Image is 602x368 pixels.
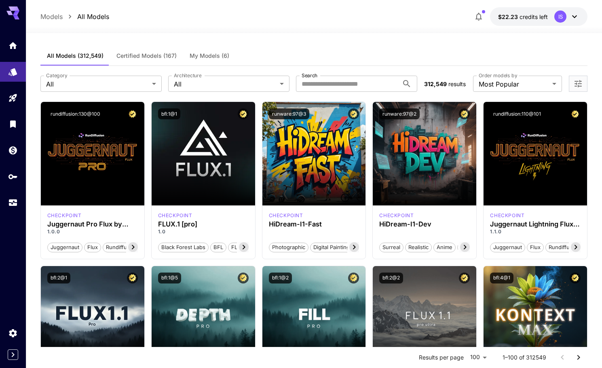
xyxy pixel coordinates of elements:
button: $22.23029IS [490,7,587,26]
p: 1.0.0 [47,228,138,235]
button: juggernaut [47,242,82,252]
p: checkpoint [379,212,414,219]
button: Certified Model – Vetted for best performance and includes a commercial license. [348,108,359,119]
span: FLUX.1 [pro] [228,243,265,252]
p: Results per page [419,353,464,362]
span: All [174,79,277,89]
div: Library [8,119,18,129]
button: bfl:2@1 [47,273,70,283]
button: bfl:2@2 [379,273,403,283]
h3: HiDream-I1-Dev [379,220,470,228]
button: juggernaut [490,242,525,252]
span: $22.23 [498,13,520,20]
span: All Models (312,549) [47,52,104,59]
p: checkpoint [158,212,192,219]
button: rundiffusion:110@101 [490,108,544,119]
div: HiDream Dev [379,212,414,219]
p: 1.1.0 [490,228,581,235]
button: bfl:1@1 [158,108,180,119]
p: 1–100 of 312549 [503,353,546,362]
p: checkpoint [47,212,82,219]
h3: Juggernaut Pro Flux by RunDiffusion [47,220,138,228]
h3: HiDream-I1-Fast [269,220,359,228]
button: Anime [433,242,456,252]
span: Most Popular [479,79,549,89]
label: Category [46,72,68,79]
button: Certified Model – Vetted for best performance and includes a commercial license. [238,273,249,283]
button: bfl:1@2 [269,273,292,283]
span: My Models (6) [190,52,229,59]
button: runware:97@3 [269,108,309,119]
span: rundiffusion [546,243,583,252]
button: Surreal [379,242,403,252]
span: flux [527,243,543,252]
span: juggernaut [490,243,525,252]
button: Certified Model – Vetted for best performance and includes a commercial license. [459,273,470,283]
span: BFL [211,243,226,252]
button: Realistic [405,242,432,252]
label: Architecture [174,72,201,79]
span: Photographic [269,243,308,252]
p: checkpoint [490,212,524,219]
button: Black Forest Labs [158,242,209,252]
button: BFL [210,242,226,252]
div: $22.23029 [498,13,548,21]
button: Certified Model – Vetted for best performance and includes a commercial license. [459,108,470,119]
button: FLUX.1 [pro] [228,242,266,252]
button: bfl:1@5 [158,273,181,283]
button: Open more filters [573,79,583,89]
span: flux [84,243,101,252]
a: Models [40,12,63,21]
button: Certified Model – Vetted for best performance and includes a commercial license. [570,108,581,119]
span: Realistic [406,243,431,252]
div: Juggernaut Lightning Flux by RunDiffusion [490,220,581,228]
button: rundiffusion:130@100 [47,108,104,119]
button: rundiffusion [103,242,141,252]
span: All [46,79,149,89]
button: Expand sidebar [8,349,18,360]
div: Models [8,64,18,74]
p: 1.0 [158,228,249,235]
span: rundiffusion [103,243,140,252]
h3: FLUX.1 [pro] [158,220,249,228]
div: Home [8,40,18,51]
div: fluxpro [158,212,192,219]
button: Certified Model – Vetted for best performance and includes a commercial license. [127,273,138,283]
button: Certified Model – Vetted for best performance and includes a commercial license. [127,108,138,119]
a: All Models [77,12,109,21]
label: Search [302,72,317,79]
button: Stylized [457,242,483,252]
nav: breadcrumb [40,12,109,21]
span: 312,549 [424,80,447,87]
button: runware:97@2 [379,108,420,119]
button: Go to next page [570,349,587,366]
div: Wallet [8,145,18,155]
button: Photographic [269,242,308,252]
button: Certified Model – Vetted for best performance and includes a commercial license. [238,108,249,119]
div: IS [554,11,566,23]
button: Certified Model – Vetted for best performance and includes a commercial license. [570,273,581,283]
button: flux [527,242,544,252]
span: Certified Models (167) [116,52,177,59]
button: bfl:4@1 [490,273,513,283]
button: Digital Painting [310,242,353,252]
div: Settings [8,328,18,338]
button: rundiffusion [545,242,583,252]
div: API Keys [8,171,18,182]
button: flux [84,242,101,252]
button: Certified Model – Vetted for best performance and includes a commercial license. [348,273,359,283]
span: credits left [520,13,548,20]
span: Anime [434,243,455,252]
label: Order models by [479,72,517,79]
p: checkpoint [269,212,303,219]
span: Surreal [380,243,403,252]
div: HiDream Fast [269,212,303,219]
span: juggernaut [48,243,82,252]
div: Usage [8,198,18,208]
div: FLUX.1 D [490,212,524,219]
